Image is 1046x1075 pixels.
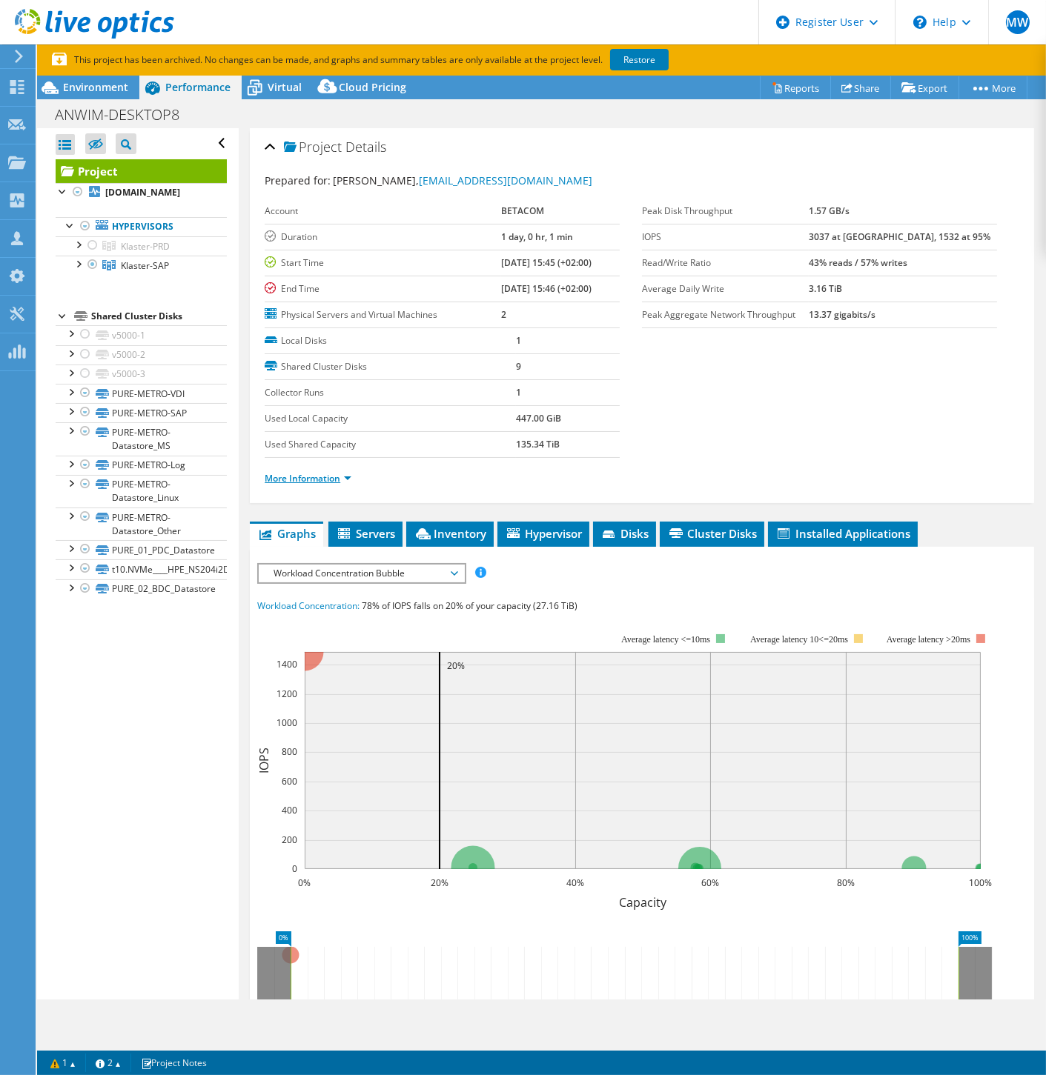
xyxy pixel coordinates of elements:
text: 60% [701,876,719,889]
a: v5000-1 [56,325,227,345]
label: Used Local Capacity [265,411,516,426]
label: Local Disks [265,333,516,348]
span: Performance [165,80,231,94]
a: PURE-METRO-VDI [56,384,227,403]
b: 1 [516,334,521,347]
b: 1 day, 0 hr, 1 min [501,230,573,243]
a: PURE-METRO-Log [56,456,227,475]
text: 100% [970,876,993,889]
b: [DOMAIN_NAME] [105,186,180,199]
h1: ANWIM-DESKTOP8 [48,107,202,123]
span: Klaster-PRD [121,240,170,253]
span: Hypervisor [505,526,582,541]
label: Physical Servers and Virtual Machines [265,307,501,322]
span: Virtual [268,80,302,94]
span: 78% of IOPS falls on 20% of your capacity (27.16 TiB) [362,599,577,612]
label: Duration [265,230,501,244]
span: Graphs [257,526,316,541]
span: MW [1006,10,1030,34]
a: Hypervisors [56,217,227,236]
a: Reports [760,76,831,99]
b: 13.37 gigabits/s [809,308,875,321]
text: 800 [282,745,297,758]
p: This project has been archived. No changes can be made, and graphs and summary tables are only av... [52,52,778,68]
text: 0% [299,876,311,889]
a: [EMAIL_ADDRESS][DOMAIN_NAME] [419,173,592,187]
tspan: Average latency 10<=20ms [750,634,848,645]
text: 600 [282,775,297,788]
b: 3.16 TiB [809,282,842,295]
label: Average Daily Write [642,282,809,296]
span: Workload Concentration: [257,599,360,612]
span: Servers [336,526,395,541]
label: Read/Write Ratio [642,256,809,270]
a: Project [56,159,227,183]
a: PURE-METRO-Datastore_Other [56,507,227,540]
b: 3037 at [GEOGRAPHIC_DATA], 1532 at 95% [809,230,990,243]
label: Used Shared Capacity [265,437,516,452]
span: Installed Applications [775,526,910,541]
span: Details [345,138,386,156]
span: Inventory [414,526,486,541]
a: v5000-2 [56,345,227,365]
a: PURE-METRO-Datastore_MS [56,422,227,455]
b: [DATE] 15:46 (+02:00) [501,282,592,295]
text: Average latency >20ms [887,634,970,645]
svg: \n [913,16,927,29]
text: IOPS [256,748,272,773]
text: 20% [447,659,465,672]
b: 43% reads / 57% writes [809,256,907,269]
span: Project [284,140,342,155]
span: Environment [63,80,128,94]
label: Prepared for: [265,173,331,187]
text: 1400 [277,658,297,670]
a: PURE-METRO-SAP [56,403,227,422]
text: 400 [282,804,297,816]
text: 1200 [277,688,297,700]
text: Capacity [619,894,667,911]
a: 2 [85,1054,131,1072]
label: Peak Disk Throughput [642,204,809,219]
label: Peak Aggregate Network Throughput [642,307,809,322]
text: 1000 [277,716,297,729]
a: PURE-METRO-Datastore_Linux [56,475,227,507]
b: 1 [516,386,521,399]
span: Cluster Disks [667,526,757,541]
a: Klaster-SAP [56,256,227,275]
span: [PERSON_NAME], [333,173,592,187]
span: Cloud Pricing [339,80,406,94]
a: PURE_02_BDC_Datastore [56,579,227,599]
label: Shared Cluster Disks [265,359,516,374]
b: [DATE] 15:45 (+02:00) [501,256,592,269]
span: Klaster-SAP [121,259,169,272]
a: Klaster-PRD [56,236,227,256]
label: End Time [265,282,501,296]
a: Project Notes [130,1054,217,1072]
text: 80% [837,876,855,889]
a: More [959,76,1027,99]
a: Restore [610,49,669,70]
b: 1.57 GB/s [809,204,850,217]
a: [DOMAIN_NAME] [56,183,227,202]
a: Export [890,76,959,99]
b: 447.00 GiB [516,412,561,425]
text: 20% [431,876,448,889]
a: PURE_01_PDC_Datastore [56,540,227,559]
label: Start Time [265,256,501,270]
a: 1 [40,1054,86,1072]
a: t10.NVMe____HPE_NS204i2Dp_Gen102B_Boot_Con [56,559,227,579]
text: 40% [566,876,584,889]
span: Workload Concentration Bubble [266,565,457,582]
div: Shared Cluster Disks [91,307,227,325]
b: BETACOM [501,204,544,217]
label: Account [265,204,501,219]
text: 200 [282,833,297,846]
span: Disks [600,526,649,541]
label: Collector Runs [265,385,516,400]
a: Share [830,76,891,99]
a: More Information [265,472,351,485]
b: 135.34 TiB [516,438,560,450]
a: v5000-3 [56,365,227,384]
tspan: Average latency <=10ms [621,634,710,645]
text: 0 [292,862,297,875]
